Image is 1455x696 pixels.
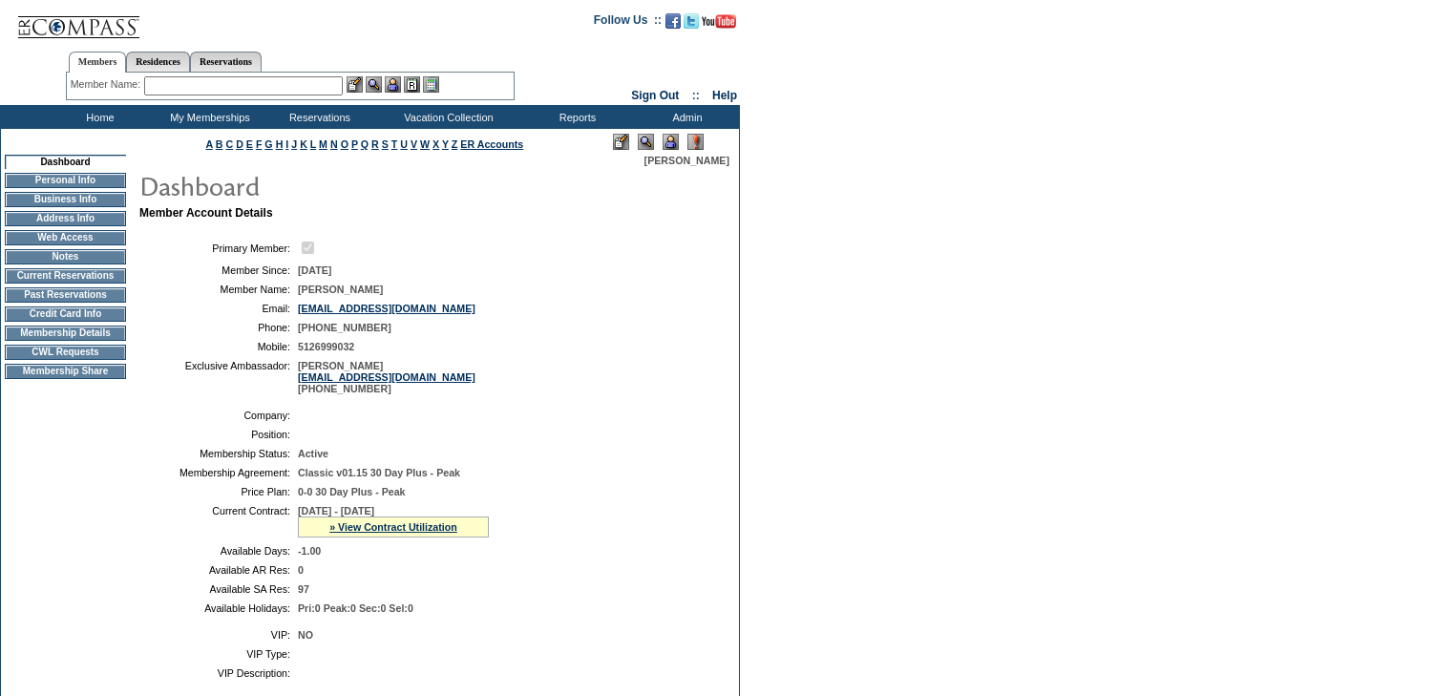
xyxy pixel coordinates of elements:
a: [EMAIL_ADDRESS][DOMAIN_NAME] [298,303,475,314]
img: Impersonate [385,76,401,93]
td: Email: [147,303,290,314]
td: Home [43,105,153,129]
a: Sign Out [631,89,679,102]
a: G [264,138,272,150]
span: [PERSON_NAME] [PHONE_NUMBER] [298,360,475,394]
img: Log Concern/Member Elevation [687,134,704,150]
a: F [256,138,263,150]
a: L [310,138,316,150]
img: Impersonate [663,134,679,150]
td: VIP Description: [147,667,290,679]
a: Follow us on Twitter [684,19,699,31]
a: [EMAIL_ADDRESS][DOMAIN_NAME] [298,371,475,383]
td: VIP: [147,629,290,641]
td: Past Reservations [5,287,126,303]
div: Member Name: [71,76,144,93]
td: Membership Agreement: [147,467,290,478]
a: X [432,138,439,150]
td: Available SA Res: [147,583,290,595]
td: CWL Requests [5,345,126,360]
a: Members [69,52,127,73]
a: B [216,138,223,150]
td: Membership Details [5,326,126,341]
a: D [236,138,243,150]
img: b_calculator.gif [423,76,439,93]
img: Subscribe to our YouTube Channel [702,14,736,29]
a: C [225,138,233,150]
a: Q [361,138,369,150]
span: 97 [298,583,309,595]
a: ER Accounts [460,138,523,150]
td: Reports [520,105,630,129]
a: W [420,138,430,150]
td: Price Plan: [147,486,290,497]
td: Vacation Collection [372,105,520,129]
td: Credit Card Info [5,306,126,322]
img: Follow us on Twitter [684,13,699,29]
td: Primary Member: [147,239,290,257]
a: T [391,138,398,150]
td: Available Days: [147,545,290,557]
a: S [382,138,389,150]
td: Member Name: [147,284,290,295]
span: [DATE] - [DATE] [298,505,374,517]
td: Company: [147,410,290,421]
a: K [300,138,307,150]
a: I [285,138,288,150]
a: Become our fan on Facebook [665,19,681,31]
span: [PERSON_NAME] [644,155,729,166]
a: U [400,138,408,150]
td: VIP Type: [147,648,290,660]
span: -1.00 [298,545,321,557]
img: Become our fan on Facebook [665,13,681,29]
span: [PHONE_NUMBER] [298,322,391,333]
img: pgTtlDashboard.gif [138,166,520,204]
td: Reservations [263,105,372,129]
td: Available AR Res: [147,564,290,576]
img: Reservations [404,76,420,93]
span: [DATE] [298,264,331,276]
span: 5126999032 [298,341,354,352]
span: Classic v01.15 30 Day Plus - Peak [298,467,460,478]
a: M [319,138,327,150]
span: Pri:0 Peak:0 Sec:0 Sel:0 [298,602,413,614]
td: Admin [630,105,740,129]
span: 0-0 30 Day Plus - Peak [298,486,406,497]
span: :: [692,89,700,102]
a: Help [712,89,737,102]
td: Mobile: [147,341,290,352]
a: Residences [126,52,190,72]
a: J [291,138,297,150]
td: Exclusive Ambassador: [147,360,290,394]
td: Business Info [5,192,126,207]
span: Active [298,448,328,459]
a: A [206,138,213,150]
a: Reservations [190,52,262,72]
td: Personal Info [5,173,126,188]
a: » View Contract Utilization [329,521,457,533]
td: Notes [5,249,126,264]
a: Z [452,138,458,150]
a: E [246,138,253,150]
td: Follow Us :: [594,11,662,34]
a: P [351,138,358,150]
img: b_edit.gif [347,76,363,93]
td: Phone: [147,322,290,333]
a: H [276,138,284,150]
img: View [366,76,382,93]
td: Member Since: [147,264,290,276]
td: Current Reservations [5,268,126,284]
a: Y [442,138,449,150]
a: R [371,138,379,150]
td: Web Access [5,230,126,245]
img: Edit Mode [613,134,629,150]
b: Member Account Details [139,206,273,220]
td: Position: [147,429,290,440]
td: Dashboard [5,155,126,169]
img: View Mode [638,134,654,150]
a: Subscribe to our YouTube Channel [702,19,736,31]
td: My Memberships [153,105,263,129]
a: V [411,138,417,150]
td: Current Contract: [147,505,290,538]
td: Available Holidays: [147,602,290,614]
